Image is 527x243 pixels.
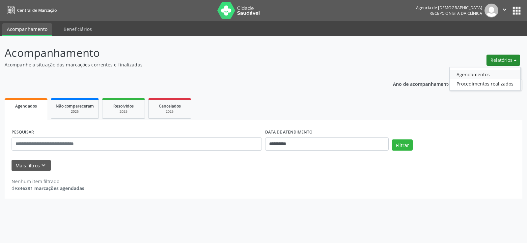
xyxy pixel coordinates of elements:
ul: Relatórios [449,67,521,91]
a: Acompanhamento [2,23,52,36]
div: 2025 [107,109,140,114]
a: Central de Marcação [5,5,57,16]
span: Resolvidos [113,103,134,109]
span: Recepcionista da clínica [430,11,482,16]
button: Relatórios [486,55,520,66]
span: Não compareceram [56,103,94,109]
div: Agencia de [DEMOGRAPHIC_DATA] [416,5,482,11]
a: Agendamentos [450,70,520,79]
button:  [498,4,511,17]
p: Acompanhe a situação das marcações correntes e finalizadas [5,61,367,68]
button: apps [511,5,522,16]
div: de [12,185,84,192]
span: Central de Marcação [17,8,57,13]
img: img [485,4,498,17]
button: Filtrar [392,139,413,151]
label: DATA DE ATENDIMENTO [265,127,313,137]
p: Ano de acompanhamento [393,80,451,88]
label: PESQUISAR [12,127,34,137]
i: keyboard_arrow_down [40,162,47,169]
div: Nenhum item filtrado [12,178,84,185]
strong: 346391 marcações agendadas [17,185,84,191]
p: Acompanhamento [5,45,367,61]
span: Agendados [15,103,37,109]
button: Mais filtroskeyboard_arrow_down [12,160,51,171]
div: 2025 [153,109,186,114]
span: Cancelados [159,103,181,109]
a: Procedimentos realizados [450,79,520,88]
i:  [501,6,508,13]
div: 2025 [56,109,94,114]
a: Beneficiários [59,23,97,35]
